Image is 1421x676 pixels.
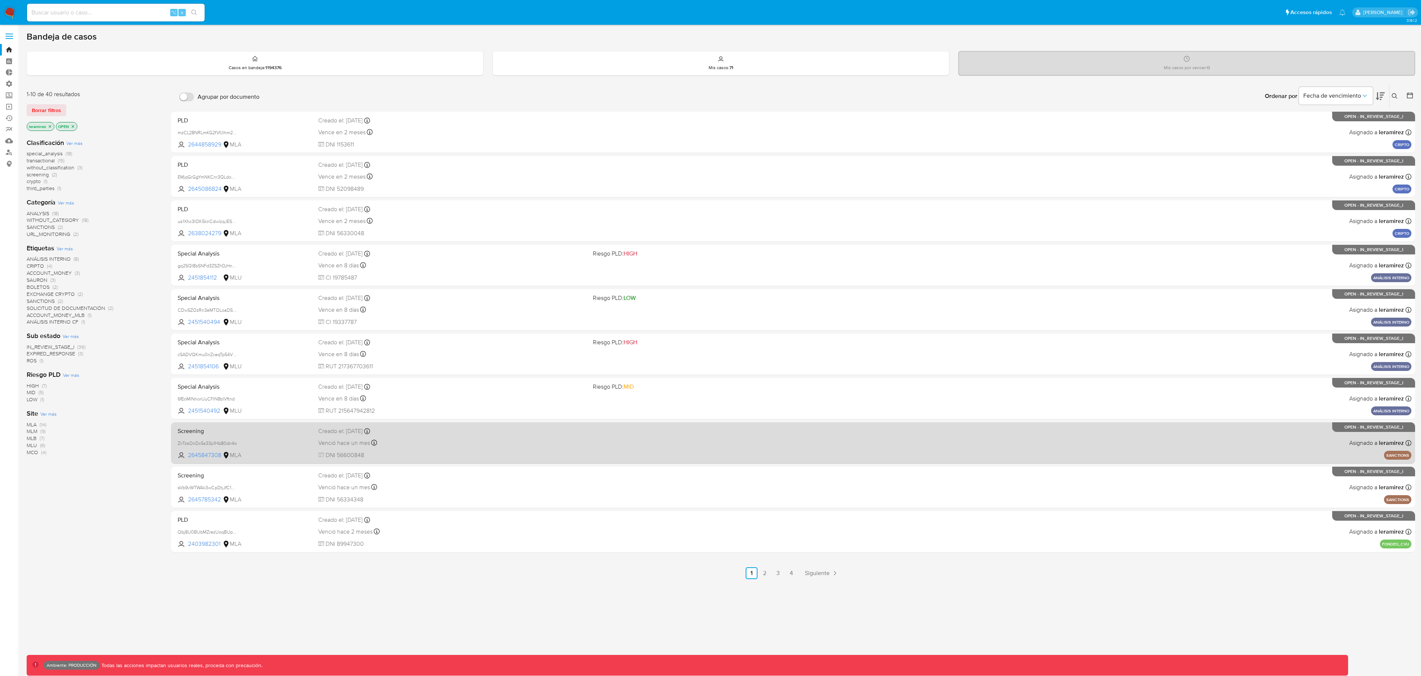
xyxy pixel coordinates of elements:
p: Ambiente: PRODUCCIÓN [47,664,97,667]
p: Todas las acciones impactan usuarios reales, proceda con precaución. [100,662,262,669]
a: Notificaciones [1339,9,1346,16]
span: Accesos rápidos [1290,9,1332,16]
a: Salir [1408,9,1415,16]
button: search-icon [187,7,202,18]
span: s [181,9,183,16]
p: leandrojossue.ramirez@mercadolibre.com.co [1363,9,1405,16]
span: ⌥ [171,9,177,16]
input: Buscar usuario o caso... [27,8,205,17]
